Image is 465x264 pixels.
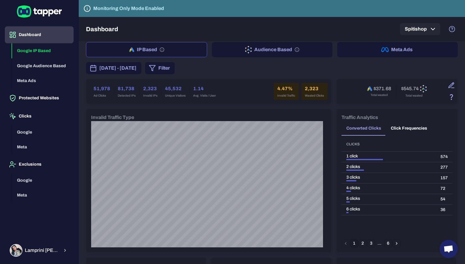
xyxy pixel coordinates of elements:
[346,153,431,159] div: 1 click
[5,32,74,37] a: Dashboard
[436,183,453,194] td: 72
[12,188,74,203] button: Meta
[84,5,91,12] svg: Tapper is not blocking any fraudulent activity for this domain
[12,73,74,88] button: Meta Ads
[143,85,157,92] h6: 2,323
[341,239,401,247] nav: pagination navigation
[12,144,74,149] a: Meta
[305,94,324,98] span: Wasted Clicks
[436,152,453,162] td: 574
[12,192,74,197] a: Meta
[5,156,74,173] button: Exclusions
[193,85,216,92] h6: 1.14
[12,43,74,58] button: Google IP Based
[145,62,175,74] button: Filter
[446,92,457,102] button: Estimation based on the quantity of invalid click x cost-per-click.
[341,121,386,136] button: Converted Clicks
[99,64,137,72] span: [DATE] - [DATE]
[5,242,74,259] button: Lamprini ReppaLamprini [PERSON_NAME]
[384,239,392,247] button: Go to page 6
[93,5,164,12] h6: Monitoring Only Mode Enabled
[12,78,74,83] a: Meta Ads
[346,185,431,191] div: 4 clicks
[86,62,141,74] button: [DATE] - [DATE]
[12,63,74,68] a: Google Audience Based
[5,161,74,167] a: Exclusions
[12,173,74,188] button: Google
[12,177,74,182] a: Google
[94,85,110,92] h6: 51,978
[371,93,388,97] span: Total wasted
[86,25,118,33] h5: Dashboard
[346,164,431,170] div: 2 clicks
[5,95,74,100] a: Protected Websites
[393,239,401,247] button: Go to next page
[12,129,74,134] a: Google
[118,94,136,98] span: Detected IPs
[118,85,136,92] h6: 81,738
[386,121,432,136] button: Click Frequencies
[5,90,74,107] button: Protected Websites
[91,114,134,121] h6: Invalid Traffic Type
[350,239,358,247] button: page 1
[165,85,186,92] h6: 45,532
[86,42,207,57] button: IP Based
[143,94,157,98] span: Invalid IPs
[341,114,378,121] h6: Traffic Analytics
[346,175,431,180] div: 3 clicks
[295,47,299,52] svg: Audience based: Search, Display, Shopping, Video Performance Max, Demand Generation
[341,137,436,152] th: Clicks
[436,205,453,215] td: 36
[10,245,22,256] img: Lamprini Reppa
[12,140,74,155] button: Meta
[305,85,324,92] h6: 2,323
[436,162,453,173] td: 277
[359,239,367,247] button: Go to page 2
[212,42,332,57] button: Audience Based
[12,125,74,140] button: Google
[376,241,384,246] div: …
[5,26,74,43] button: Dashboard
[401,86,419,92] h6: $545.74
[367,239,375,247] button: Go to page 3
[374,86,391,92] h6: $371.68
[12,48,74,53] a: Google IP Based
[337,42,458,57] button: Meta Ads
[5,108,74,125] button: Clicks
[5,113,74,118] a: Clicks
[12,58,74,74] button: Google Audience Based
[277,94,295,98] span: Invalid Traffic
[400,23,440,35] button: Spitishop
[436,194,453,205] td: 54
[440,240,458,258] div: Ανοιχτή συνομιλία
[405,94,423,98] span: Total wasted
[277,85,295,92] h6: 4.47%
[25,247,59,253] span: Lamprini [PERSON_NAME]
[346,206,431,212] div: 6 clicks
[436,173,453,183] td: 157
[165,94,186,98] span: Unique Visitors
[94,94,110,98] span: Ad Clicks
[193,94,216,98] span: Avg. Visits / User
[160,47,164,52] svg: IP based: Search, Display, and Shopping.
[346,196,431,201] div: 5 clicks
